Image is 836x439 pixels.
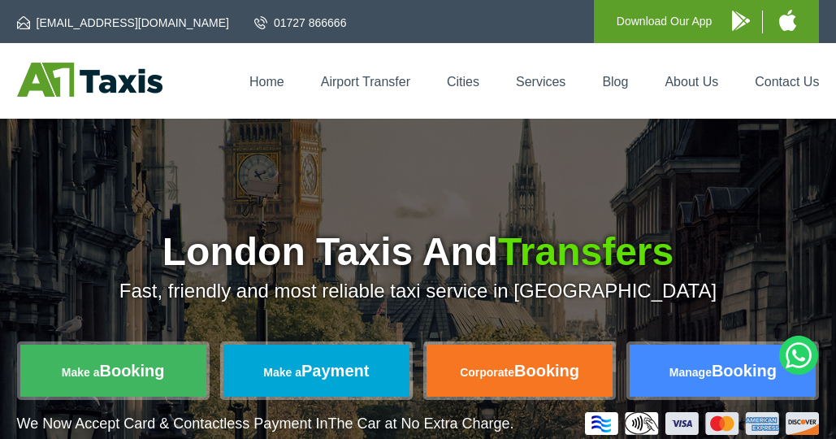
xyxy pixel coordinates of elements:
[427,345,613,397] a: CorporateBooking
[17,15,229,31] a: [EMAIL_ADDRESS][DOMAIN_NAME]
[617,11,713,32] p: Download Our App
[17,63,162,97] img: A1 Taxis St Albans LTD
[630,345,816,397] a: ManageBooking
[669,366,712,379] span: Manage
[321,75,410,89] a: Airport Transfer
[254,15,347,31] a: 01727 866666
[327,415,513,432] span: The Car at No Extra Charge.
[665,75,718,89] a: About Us
[223,345,409,397] a: Make aPayment
[17,280,820,302] p: Fast, friendly and most reliable taxi service in [GEOGRAPHIC_DATA]
[62,366,100,379] span: Make a
[17,415,514,432] p: We Now Accept Card & Contactless Payment In
[460,366,514,379] span: Corporate
[585,412,819,435] img: Credit And Debit Cards
[755,75,819,89] a: Contact Us
[249,75,284,89] a: Home
[516,75,565,89] a: Services
[779,10,796,31] img: A1 Taxis iPhone App
[498,230,674,273] span: Transfers
[732,11,750,31] img: A1 Taxis Android App
[17,233,820,272] h1: London Taxis And
[20,345,206,397] a: Make aBooking
[602,75,628,89] a: Blog
[263,366,301,379] span: Make a
[447,75,479,89] a: Cities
